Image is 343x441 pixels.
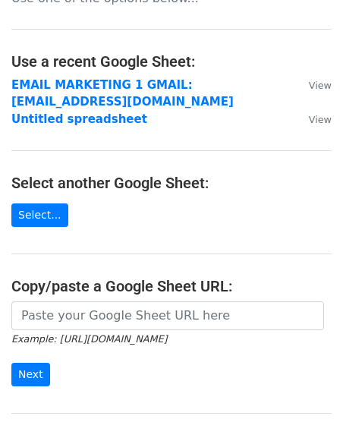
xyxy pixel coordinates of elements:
[294,78,332,92] a: View
[11,277,332,295] h4: Copy/paste a Google Sheet URL:
[11,78,234,109] a: EMAIL MARKETING 1 GMAIL:[EMAIL_ADDRESS][DOMAIN_NAME]
[309,114,332,125] small: View
[267,368,343,441] iframe: Chat Widget
[11,52,332,71] h4: Use a recent Google Sheet:
[267,368,343,441] div: Widget de chat
[294,112,332,126] a: View
[11,203,68,227] a: Select...
[11,78,234,109] strong: EMAIL MARKETING 1 GMAIL: [EMAIL_ADDRESS][DOMAIN_NAME]
[11,112,147,126] a: Untitled spreadsheet
[11,174,332,192] h4: Select another Google Sheet:
[11,333,167,345] small: Example: [URL][DOMAIN_NAME]
[11,363,50,386] input: Next
[309,80,332,91] small: View
[11,301,324,330] input: Paste your Google Sheet URL here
